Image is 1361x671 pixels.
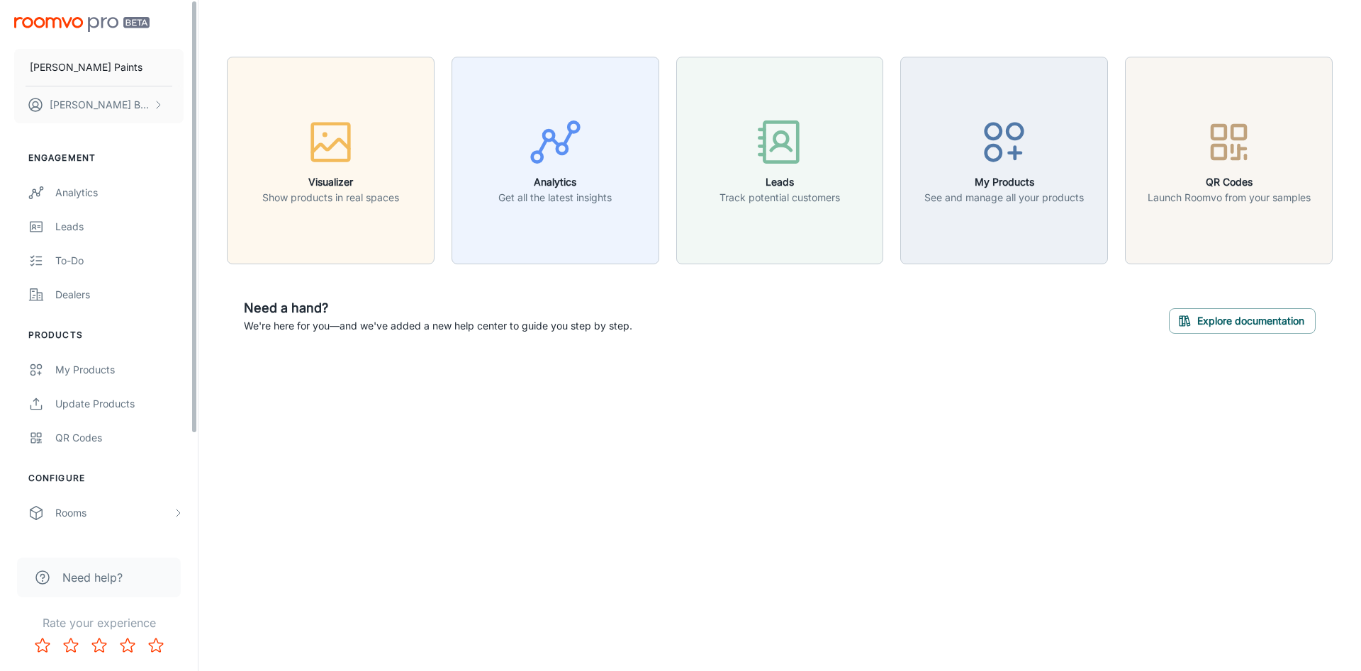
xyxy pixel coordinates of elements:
a: LeadsTrack potential customers [676,152,884,167]
a: Explore documentation [1169,312,1316,327]
div: Dealers [55,287,184,303]
div: My Products [55,362,184,378]
button: VisualizerShow products in real spaces [227,57,435,264]
p: Get all the latest insights [498,190,612,205]
button: [PERSON_NAME] Broglia [14,86,184,123]
a: My ProductsSee and manage all your products [900,152,1108,167]
a: AnalyticsGet all the latest insights [452,152,659,167]
h6: Visualizer [262,174,399,190]
p: Show products in real spaces [262,190,399,205]
h6: Need a hand? [244,298,632,318]
button: AnalyticsGet all the latest insights [452,57,659,264]
a: QR CodesLaunch Roomvo from your samples [1125,152,1333,167]
p: Track potential customers [719,190,840,205]
p: We're here for you—and we've added a new help center to guide you step by step. [244,318,632,334]
p: [PERSON_NAME] Broglia [50,97,150,113]
p: Launch Roomvo from your samples [1148,190,1311,205]
button: LeadsTrack potential customers [676,57,884,264]
h6: QR Codes [1148,174,1311,190]
div: Leads [55,219,184,235]
h6: My Products [924,174,1084,190]
img: Roomvo PRO Beta [14,17,150,32]
div: To-do [55,253,184,269]
div: Analytics [55,185,184,201]
div: Update Products [55,396,184,412]
button: My ProductsSee and manage all your products [900,57,1108,264]
p: [PERSON_NAME] Paints [30,60,142,75]
p: See and manage all your products [924,190,1084,205]
button: Explore documentation [1169,308,1316,334]
button: [PERSON_NAME] Paints [14,49,184,86]
h6: Analytics [498,174,612,190]
h6: Leads [719,174,840,190]
button: QR CodesLaunch Roomvo from your samples [1125,57,1333,264]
